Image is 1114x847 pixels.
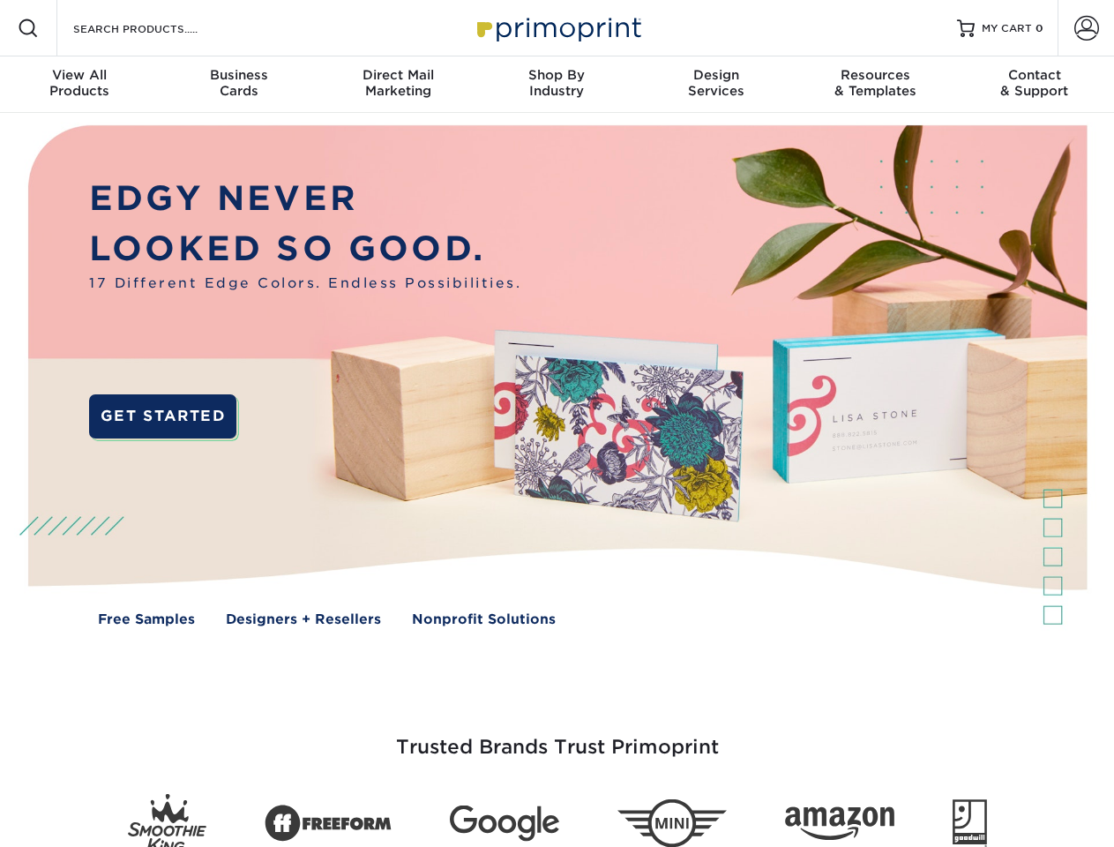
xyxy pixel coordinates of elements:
img: Google [450,806,559,842]
span: Resources [796,67,954,83]
a: BusinessCards [159,56,318,113]
img: Amazon [785,807,894,841]
a: Shop ByIndustry [477,56,636,113]
a: DesignServices [637,56,796,113]
span: Design [637,67,796,83]
p: EDGY NEVER [89,174,521,224]
div: Industry [477,67,636,99]
input: SEARCH PRODUCTS..... [71,18,243,39]
div: Cards [159,67,318,99]
span: Contact [955,67,1114,83]
span: MY CART [982,21,1032,36]
a: Resources& Templates [796,56,954,113]
span: 0 [1035,22,1043,34]
a: Contact& Support [955,56,1114,113]
div: & Support [955,67,1114,99]
a: Direct MailMarketing [318,56,477,113]
img: Goodwill [953,799,987,847]
span: Business [159,67,318,83]
a: Nonprofit Solutions [412,610,556,630]
a: GET STARTED [89,394,236,438]
div: Marketing [318,67,477,99]
div: & Templates [796,67,954,99]
span: 17 Different Edge Colors. Endless Possibilities. [89,274,521,294]
img: Primoprint [469,9,646,47]
span: Direct Mail [318,67,477,83]
div: Services [637,67,796,99]
a: Designers + Resellers [226,610,381,630]
a: Free Samples [98,610,195,630]
h3: Trusted Brands Trust Primoprint [41,693,1073,780]
span: Shop By [477,67,636,83]
p: LOOKED SO GOOD. [89,224,521,274]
